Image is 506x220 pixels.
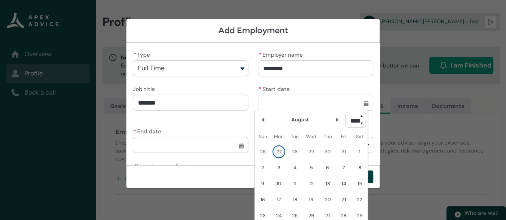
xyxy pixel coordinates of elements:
td: 2020-08-01 [352,144,368,160]
span: Full Time [138,65,164,72]
td: 2020-08-07 [336,160,352,176]
td: 2020-07-28 [287,144,303,160]
h1: Add Employment [133,26,373,36]
td: 2020-07-26 [255,144,271,160]
span: 2 [256,161,269,174]
abbr: Wednesday [306,133,316,140]
span: 29 [305,145,318,158]
abbr: required [134,51,136,58]
span: 5 [305,161,318,174]
button: Next Month [331,113,344,126]
label: Start date [258,83,293,93]
button: Type [133,60,248,76]
button: Previous Month [256,113,269,126]
abbr: Saturday [356,133,364,140]
abbr: Tuesday [291,133,299,140]
span: 8 [353,161,366,174]
span: 26 [256,145,269,158]
label: End date [133,126,164,135]
abbr: Sunday [259,133,267,140]
abbr: Thursday [324,133,332,140]
abbr: required [134,128,136,135]
label: Job title [133,83,158,93]
abbr: required [259,51,262,58]
td: 2020-08-03 [271,160,287,176]
td: 2020-08-02 [255,160,271,176]
abbr: Friday [341,133,346,140]
td: 2020-08-06 [320,160,336,176]
label: Employer name [258,49,306,59]
span: 1 [353,145,366,158]
td: 2020-07-27 [271,144,287,160]
span: 30 [321,145,334,158]
label: Type [133,49,153,59]
td: 2020-08-04 [287,160,303,176]
span: Current occupation [134,160,189,170]
span: 27 [272,145,285,158]
td: 2020-08-08 [352,160,368,176]
td: 2020-08-05 [303,160,320,176]
td: 2020-07-30 [320,144,336,160]
span: 6 [321,161,334,174]
span: 28 [288,145,301,158]
h2: August [291,116,309,124]
abbr: required [259,85,262,93]
td: 2020-07-29 [303,144,320,160]
td: 2020-07-31 [336,144,352,160]
span: 7 [337,161,350,174]
abbr: Monday [274,133,284,140]
span: 31 [337,145,350,158]
span: 4 [288,161,301,174]
span: 3 [272,161,285,174]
